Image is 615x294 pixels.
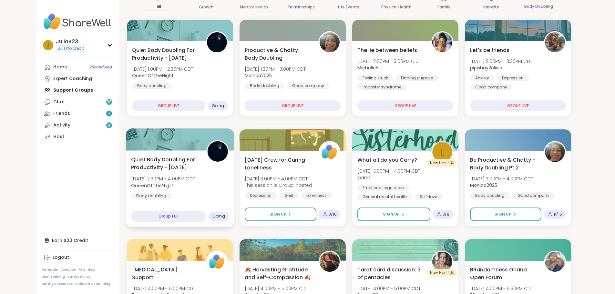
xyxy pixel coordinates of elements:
div: Friends [53,110,70,117]
div: Chat [53,99,65,105]
span: 2 Scheduled [89,65,112,70]
div: Host [53,134,64,140]
img: QueenOfTheNight [207,141,228,162]
div: Emotional regulation [357,185,409,191]
a: FAQ [78,268,85,272]
span: [DATE] 2:00PM - 3:00PM CDT [357,58,420,65]
span: 🍂 Harvesting Gratitude and Self-Compassion 🍂 [245,266,312,281]
b: QueenOfTheNight [131,182,174,188]
img: Jasmine95 [320,252,340,272]
span: Tarot card discussion: 3 of pentacles [357,266,424,281]
button: Sign Up [470,208,541,221]
a: Activity4 [42,119,114,131]
span: [DATE] 1:00PM - 2:30PM CDT [132,66,193,72]
img: QueenOfTheNight [207,32,227,52]
span: [DATE] 3:00PM - 4:00PM CDT [470,176,533,182]
div: Home [53,64,67,70]
span: The lie between beliefs [357,46,417,54]
div: GROUP LIVE [245,100,341,111]
p: Family [437,3,450,11]
p: All [144,3,174,11]
a: Host [42,131,114,143]
div: New Host! 🎉 [427,159,457,167]
div: GROUP LIVE [132,100,205,111]
span: Let's be friends [470,46,509,54]
img: pipishay2olivia [545,32,565,52]
div: Feeling stuck [357,75,393,81]
a: Safety Policy [67,275,90,279]
div: Good company [512,192,555,199]
span: [DATE] 4:00PM - 5:00PM CDT [357,285,421,292]
span: What all do you Carry? [357,156,417,164]
span: This session is Group-hosted [245,182,312,188]
button: Sign Up [357,208,430,221]
p: Relationships [288,3,315,11]
div: Self-love [415,194,442,200]
button: Sign Up [245,208,316,221]
div: Loneliness [301,192,332,199]
div: Depression [245,192,277,199]
div: Finding purpose [396,75,438,81]
a: Host Training [42,275,65,279]
span: 11 / 16 [554,212,562,217]
span: [DATE] 1:30PM - 3:00PM CDT [245,66,306,72]
span: 99 [107,99,112,105]
b: Monica2025 [245,72,272,79]
span: Sign Up [383,211,400,217]
p: Identity [483,3,499,11]
b: QueenOfTheNight [132,72,174,79]
div: Body doubling [245,83,284,89]
span: J [46,41,49,49]
div: Body doubling [132,83,172,89]
img: BRandom502 [545,252,565,272]
img: ShareWell Nav Logo [42,10,114,33]
img: Monica2025 [320,32,340,52]
a: About Us [60,268,76,272]
div: Body doubling [470,192,510,199]
b: lparris [357,174,371,181]
span: Quiet Body Doubling For Productivity - [DATE] [132,46,199,62]
span: [DATE] 4:00PM - 5:30PM CDT [470,285,533,292]
div: General mental health [357,194,412,200]
div: Imposter syndrome [357,84,406,90]
span: Sign Up [270,211,286,217]
p: Mental Health [240,3,268,11]
div: Good company [287,83,329,89]
span: Be Productive & Chatty - Body Doubling Pt 2 [470,156,537,172]
b: pipishay2olivia [470,65,502,71]
p: Body Doubling [524,3,553,10]
span: Quiet Body Doubling For Productivity - [DATE] [131,156,199,171]
p: Growth [199,3,214,11]
a: Expert Coaching [42,73,114,85]
span: Going [212,214,225,219]
img: ShareWell [320,142,340,162]
img: Monica2025 [545,142,565,162]
span: 1 Pro credit [64,46,84,51]
b: Monica2025 [470,182,497,188]
span: BRandomness Ohana Open Forum [470,266,537,281]
a: Chat99 [42,96,114,108]
div: New Host! 🎉 [427,269,457,277]
span: [DATE] 2:30PM - 4:00PM CDT [131,176,195,182]
p: Physical Health [381,3,412,11]
a: Blog [103,282,110,286]
span: [MEDICAL_DATA] Support [132,266,199,281]
a: Friends1 [42,108,114,119]
div: Activity [53,122,70,128]
div: Logout [53,254,69,261]
a: Help [88,268,96,272]
p: Life Events [338,3,359,11]
div: Body doubling [131,193,171,199]
span: [DATE] 3:00PM - 4:00PM CDT [357,168,420,174]
span: Sign Up [495,211,511,217]
span: Going [212,103,224,108]
div: JuliaS23 [56,38,85,45]
span: Productive & Chatty Body Doubling [245,46,312,62]
img: ShareWell [207,252,227,272]
div: Grief [279,192,299,199]
span: [DATE] 2:00PM - 3:30PM CDT [470,58,532,65]
div: Expert Coaching [53,76,92,82]
b: MichelleH [357,65,379,71]
span: 3 / 8 [443,212,449,217]
span: 1 [108,111,110,117]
